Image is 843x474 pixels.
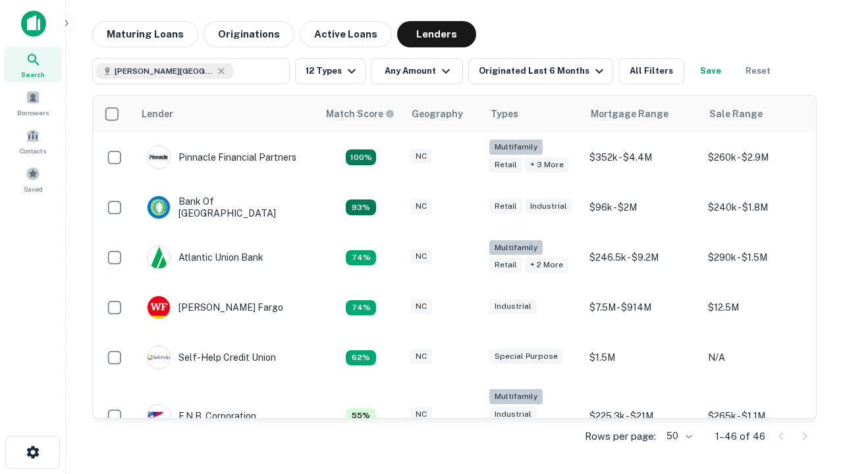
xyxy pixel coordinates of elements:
[346,408,376,424] div: Matching Properties: 9, hasApolloMatch: undefined
[491,106,518,122] div: Types
[147,196,305,219] div: Bank Of [GEOGRAPHIC_DATA]
[142,106,173,122] div: Lender
[204,21,294,47] button: Originations
[489,257,522,273] div: Retail
[148,146,170,169] img: picture
[709,106,763,122] div: Sale Range
[410,407,432,422] div: NC
[4,123,62,159] a: Contacts
[489,407,537,422] div: Industrial
[690,58,732,84] button: Save your search to get updates of matches that match your search criteria.
[300,21,392,47] button: Active Loans
[701,332,820,382] td: N/A
[489,157,522,172] div: Retail
[479,63,607,79] div: Originated Last 6 Months
[404,95,483,132] th: Geography
[24,184,43,194] span: Saved
[410,249,432,264] div: NC
[134,95,318,132] th: Lender
[147,145,296,169] div: Pinnacle Financial Partners
[397,21,476,47] button: Lenders
[583,132,701,182] td: $352k - $4.4M
[147,246,263,269] div: Atlantic Union Bank
[701,382,820,449] td: $265k - $1.1M
[701,282,820,332] td: $12.5M
[326,107,392,121] h6: Match Score
[525,157,569,172] div: + 3 more
[489,389,543,404] div: Multifamily
[777,369,843,432] iframe: Chat Widget
[295,58,366,84] button: 12 Types
[525,257,568,273] div: + 2 more
[410,199,432,214] div: NC
[583,95,701,132] th: Mortgage Range
[147,346,276,369] div: Self-help Credit Union
[585,429,656,444] p: Rows per page:
[583,182,701,232] td: $96k - $2M
[489,240,543,255] div: Multifamily
[4,47,62,82] a: Search
[346,350,376,366] div: Matching Properties: 10, hasApolloMatch: undefined
[346,149,376,165] div: Matching Properties: 29, hasApolloMatch: undefined
[148,346,170,369] img: picture
[618,58,684,84] button: All Filters
[4,85,62,120] a: Borrowers
[412,106,463,122] div: Geography
[346,300,376,316] div: Matching Properties: 12, hasApolloMatch: undefined
[92,21,198,47] button: Maturing Loans
[17,107,49,118] span: Borrowers
[661,427,694,446] div: 50
[346,199,376,215] div: Matching Properties: 15, hasApolloMatch: undefined
[346,250,376,266] div: Matching Properties: 12, hasApolloMatch: undefined
[115,65,213,77] span: [PERSON_NAME][GEOGRAPHIC_DATA], [GEOGRAPHIC_DATA]
[701,182,820,232] td: $240k - $1.8M
[583,282,701,332] td: $7.5M - $914M
[715,429,765,444] p: 1–46 of 46
[489,199,522,214] div: Retail
[701,132,820,182] td: $260k - $2.9M
[147,404,256,428] div: F.n.b. Corporation
[148,296,170,319] img: picture
[147,296,283,319] div: [PERSON_NAME] Fargo
[148,246,170,269] img: picture
[148,196,170,219] img: picture
[371,58,463,84] button: Any Amount
[483,95,583,132] th: Types
[410,349,432,364] div: NC
[489,349,563,364] div: Special Purpose
[148,405,170,427] img: picture
[4,161,62,197] a: Saved
[737,58,779,84] button: Reset
[21,11,46,37] img: capitalize-icon.png
[525,199,572,214] div: Industrial
[583,382,701,449] td: $225.3k - $21M
[318,95,404,132] th: Capitalize uses an advanced AI algorithm to match your search with the best lender. The match sco...
[583,332,701,382] td: $1.5M
[701,95,820,132] th: Sale Range
[489,140,543,155] div: Multifamily
[20,145,46,156] span: Contacts
[468,58,613,84] button: Originated Last 6 Months
[701,232,820,282] td: $290k - $1.5M
[583,232,701,282] td: $246.5k - $9.2M
[326,107,394,121] div: Capitalize uses an advanced AI algorithm to match your search with the best lender. The match sco...
[489,299,537,314] div: Industrial
[21,69,45,80] span: Search
[410,149,432,164] div: NC
[410,299,432,314] div: NC
[591,106,668,122] div: Mortgage Range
